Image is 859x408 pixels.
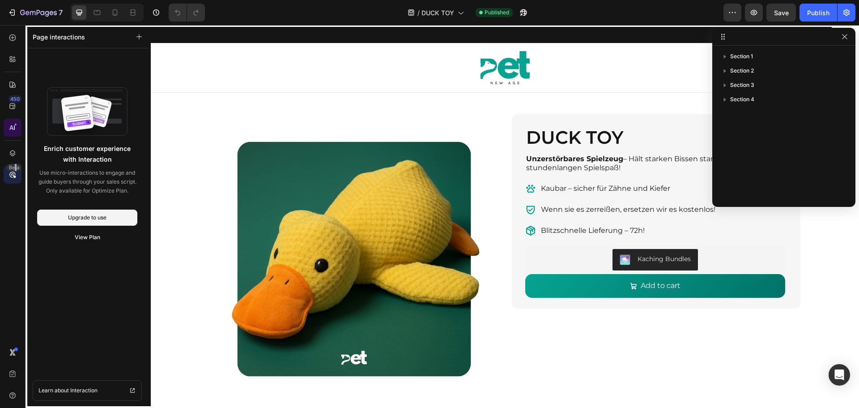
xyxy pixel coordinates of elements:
p: Page interactions [33,32,85,42]
p: Only available for Optimize Plan. [37,186,137,195]
div: Publish [807,8,829,17]
span: / [417,8,420,17]
span: Learn about Interaction [38,386,98,395]
div: Undo/Redo [169,4,205,21]
p: Enrich customer experience with Interaction [39,143,136,165]
div: Open Intercom Messenger [829,364,850,386]
button: Upgrade to use [37,210,137,226]
button: Save [766,4,796,21]
span: Section 3 [730,81,754,90]
div: Beta [7,164,21,171]
button: Publish [799,4,837,21]
div: 450 [9,95,21,103]
span: DUCK TOY [421,8,454,17]
span: Section 1 [730,52,753,61]
span: Section 2 [730,66,754,75]
button: 7 [4,4,67,21]
p: Use micro-interactions to engage and guide buyers through your sales script. [37,168,137,186]
span: Published [485,9,509,17]
p: 7 [59,7,63,18]
span: Save [774,9,789,17]
span: Section 4 [730,95,754,104]
div: Upgrade to use [68,214,106,222]
button: View Plan [37,229,137,245]
div: View Plan [75,233,100,241]
a: Learn about Interaction [33,380,142,401]
iframe: Design area [151,25,859,408]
